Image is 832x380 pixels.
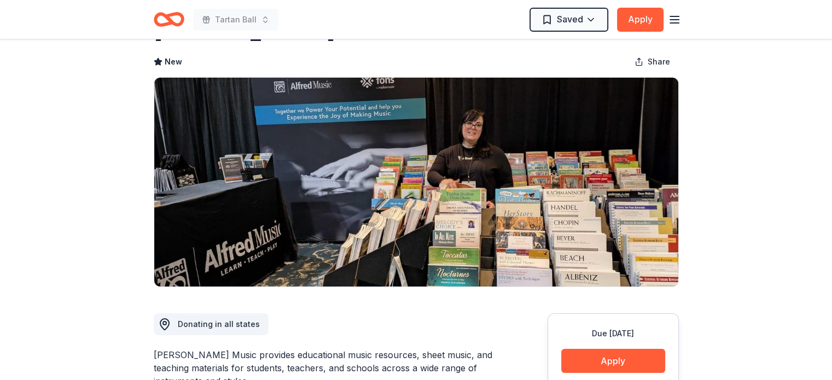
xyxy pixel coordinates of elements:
[626,51,679,73] button: Share
[154,78,678,287] img: Image for Alfred Music
[648,55,670,68] span: Share
[215,13,257,26] span: Tartan Ball
[561,349,665,373] button: Apply
[561,327,665,340] div: Due [DATE]
[154,7,184,32] a: Home
[617,8,664,32] button: Apply
[557,12,583,26] span: Saved
[530,8,608,32] button: Saved
[193,9,278,31] button: Tartan Ball
[165,55,182,68] span: New
[178,319,260,329] span: Donating in all states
